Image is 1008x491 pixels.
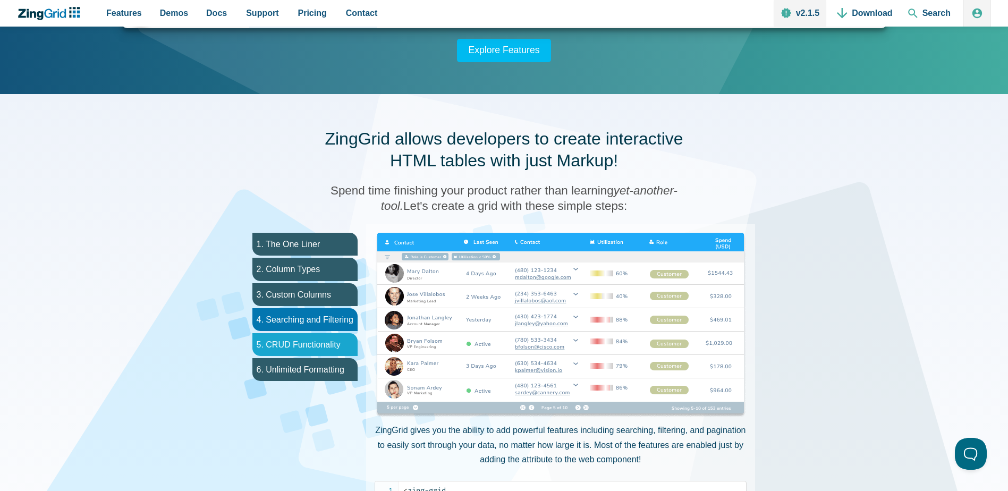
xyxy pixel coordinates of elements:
[252,333,358,356] li: 5. CRUD Functionality
[252,308,358,331] li: 4. Searching and Filtering
[252,283,358,306] li: 3. Custom Columns
[206,6,227,20] span: Docs
[246,6,278,20] span: Support
[457,39,552,62] a: Explore Features
[252,358,358,381] li: 6. Unlimited Formatting
[346,6,378,20] span: Contact
[17,7,86,20] a: ZingChart Logo. Click to return to the homepage
[106,6,142,20] span: Features
[298,6,327,20] span: Pricing
[160,6,188,20] span: Demos
[375,423,747,467] p: ZingGrid gives you the ability to add powerful features including searching, filtering, and pagin...
[252,233,358,256] li: 1. The One Liner
[252,258,358,281] li: 2. Column Types
[318,183,690,214] h3: Spend time finishing your product rather than learning Let's create a grid with these simple steps:
[318,128,690,172] h2: ZingGrid allows developers to create interactive HTML tables with just Markup!
[385,28,496,39] div: [PHONE_NUMBER]
[955,438,987,470] iframe: Toggle Customer Support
